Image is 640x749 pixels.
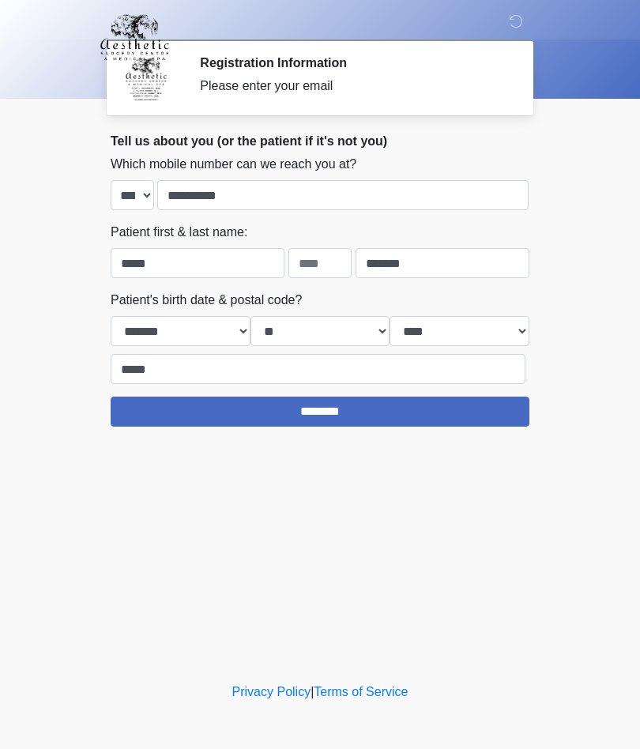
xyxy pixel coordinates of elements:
[311,685,314,698] a: |
[111,291,302,310] label: Patient's birth date & postal code?
[111,155,356,174] label: Which mobile number can we reach you at?
[314,685,408,698] a: Terms of Service
[111,223,247,242] label: Patient first & last name:
[200,77,506,96] div: Please enter your email
[122,55,170,103] img: Agent Avatar
[232,685,311,698] a: Privacy Policy
[95,12,175,62] img: Aesthetic Surgery Centre, PLLC Logo
[111,134,529,149] h2: Tell us about you (or the patient if it's not you)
